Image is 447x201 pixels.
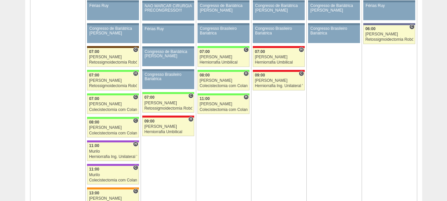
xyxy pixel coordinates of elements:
[363,0,415,2] div: Key: Aviso
[253,70,304,72] div: Key: Assunção
[253,25,304,43] a: Congresso Brasileiro Bariatrica
[89,26,137,35] div: Congresso de Bariátrica [PERSON_NAME]
[133,141,138,147] span: Hospital
[89,155,137,159] div: Herniorrafia Ing. Unilateral VL
[198,2,249,20] a: Congresso de Bariátrica [PERSON_NAME]
[366,4,413,8] div: Férias Ruy
[253,48,304,67] a: H 07:00 [PERSON_NAME] Herniorrafia Umbilical
[310,26,358,35] div: Congresso Brasileiro Bariatrica
[200,4,247,12] div: Congresso de Bariátrica [PERSON_NAME]
[255,4,302,12] div: Congresso de Bariátrica [PERSON_NAME]
[253,23,304,25] div: Key: Aviso
[89,55,137,59] div: [PERSON_NAME]
[188,117,193,122] span: Hospital
[308,23,360,25] div: Key: Aviso
[89,96,99,101] span: 07:00
[363,23,415,25] div: Key: Vila Nova Star
[198,25,249,43] a: Congresso Brasileiro Bariatrica
[255,73,265,77] span: 09:00
[87,119,139,137] a: C 08:00 [PERSON_NAME] Colecistectomia com Colangiografia VL
[87,164,139,166] div: Key: IFOR
[144,119,155,124] span: 09:00
[89,131,137,135] div: Colecistectomia com Colangiografia VL
[188,93,193,98] span: Consultório
[89,4,137,8] div: Férias Ruy
[142,46,194,48] div: Key: Aviso
[142,94,194,113] a: C 07:00 [PERSON_NAME] Retossigmoidectomia Robótica
[133,165,138,170] span: Consultório
[253,0,304,2] div: Key: Aviso
[89,178,137,182] div: Colecistectomia com Colangiografia VL
[365,32,413,36] div: [PERSON_NAME]
[198,93,249,95] div: Key: Brasil
[409,24,414,29] span: Consultório
[244,94,248,100] span: Hospital
[89,78,137,83] div: [PERSON_NAME]
[142,116,194,118] div: Key: Assunção
[255,84,303,88] div: Herniorrafia Ing. Unilateral VL
[308,2,360,20] a: Congresso de Bariátrica [PERSON_NAME]
[142,118,194,136] a: H 09:00 [PERSON_NAME] Herniorrafia Umbilical
[142,71,194,89] a: Congresso Brasileiro Bariatrica
[365,37,413,42] div: Retossigmoidectomia Robótica
[142,25,194,43] a: Férias Ruy
[89,49,99,54] span: 07:00
[133,47,138,52] span: Consultório
[145,50,192,58] div: Congresso de Bariátrica [PERSON_NAME]
[87,117,139,119] div: Key: Brasil
[133,188,138,194] span: Consultório
[144,130,192,134] div: Herniorrafia Umbilical
[255,55,303,59] div: [PERSON_NAME]
[87,46,139,48] div: Key: Santa Joana
[198,70,249,72] div: Key: Brasil
[253,72,304,90] a: C 09:00 [PERSON_NAME] Herniorrafia Ing. Unilateral VL
[87,70,139,72] div: Key: Brasil
[89,73,99,77] span: 07:00
[89,196,137,201] div: [PERSON_NAME]
[244,47,248,52] span: Consultório
[87,93,139,95] div: Key: Brasil
[200,102,247,106] div: [PERSON_NAME]
[87,166,139,184] a: C 11:00 Murilo Colecistectomia com Colangiografia VL
[308,25,360,43] a: Congresso Brasileiro Bariatrica
[255,60,303,65] div: Herniorrafia Umbilical
[89,191,99,195] span: 13:00
[310,4,358,12] div: Congresso de Bariátrica [PERSON_NAME]
[87,25,139,43] a: Congresso de Bariátrica [PERSON_NAME]
[87,23,139,25] div: Key: Aviso
[244,71,248,76] span: Hospital
[253,2,304,20] a: Congresso de Bariátrica [PERSON_NAME]
[200,84,247,88] div: Colecistectomia com Colangiografia VL
[363,25,415,44] a: C 06:00 [PERSON_NAME] Retossigmoidectomia Robótica
[87,48,139,67] a: C 07:00 [PERSON_NAME] Retossigmoidectomia Robótica
[142,69,194,71] div: Key: Aviso
[87,187,139,189] div: Key: São Luiz - SCS
[144,95,155,100] span: 07:00
[87,0,139,2] div: Key: Aviso
[87,140,139,142] div: Key: IFOR
[89,149,137,154] div: Murilo
[200,96,210,101] span: 11:00
[363,2,415,20] a: Férias Ruy
[142,92,194,94] div: Key: Brasil
[198,95,249,114] a: H 11:00 [PERSON_NAME] Colecistectomia com Colangiografia VL
[133,71,138,76] span: Hospital
[142,3,194,21] a: NAO MARCAR CIRURGIA PRECONGRESSO!!!
[308,0,360,2] div: Key: Aviso
[255,78,303,83] div: [PERSON_NAME]
[89,167,99,172] span: 11:00
[89,143,99,148] span: 11:00
[200,73,210,77] span: 08:00
[89,84,137,88] div: Retossigmoidectomia Robótica
[87,2,139,20] a: Férias Ruy
[198,23,249,25] div: Key: Aviso
[144,125,192,129] div: [PERSON_NAME]
[200,55,247,59] div: [PERSON_NAME]
[89,60,137,65] div: Retossigmoidectomia Robótica
[198,72,249,90] a: H 08:00 [PERSON_NAME] Colecistectomia com Colangiografia VL
[87,95,139,114] a: C 07:00 [PERSON_NAME] Colecistectomia com Colangiografia VL
[145,4,192,13] div: NAO MARCAR CIRURGIA PRECONGRESSO!!!
[198,48,249,67] a: C 07:00 [PERSON_NAME] Herniorrafia Umbilical
[144,106,192,111] div: Retossigmoidectomia Robótica
[253,46,304,48] div: Key: Assunção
